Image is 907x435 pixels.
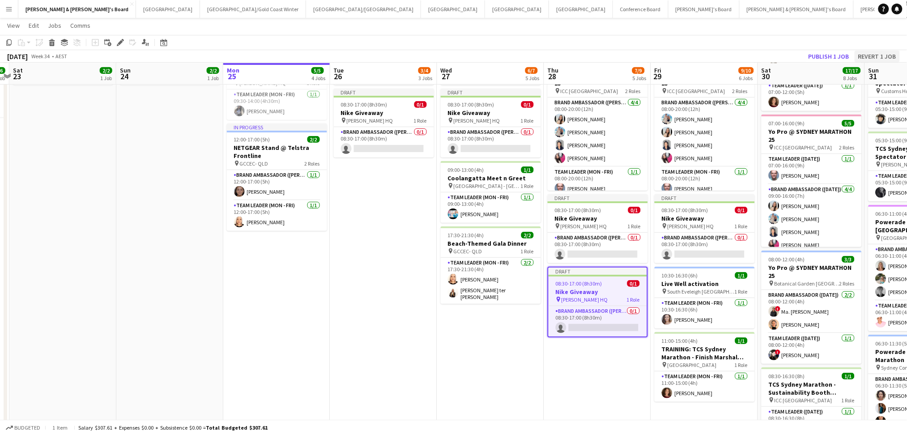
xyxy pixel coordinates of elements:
span: [GEOGRAPHIC_DATA] [668,362,717,368]
a: Comms [67,20,94,31]
button: [GEOGRAPHIC_DATA] [136,0,200,18]
span: Total Budgeted $307.61 [206,424,268,431]
button: Budgeted [4,423,42,433]
span: 1/1 [735,337,748,344]
span: View [7,21,20,30]
span: Week 34 [30,53,52,60]
span: Edit [29,21,39,30]
span: 08:30-16:30 (8h) [769,373,805,380]
button: [GEOGRAPHIC_DATA]/[GEOGRAPHIC_DATA] [306,0,421,18]
span: 1/1 [842,373,855,380]
a: Jobs [44,20,65,31]
span: Comms [70,21,90,30]
button: [GEOGRAPHIC_DATA] [421,0,485,18]
span: ICC [GEOGRAPHIC_DATA] [775,397,832,404]
button: [PERSON_NAME] & [PERSON_NAME]'s Board [18,0,136,18]
div: [DATE] [7,52,28,61]
button: [PERSON_NAME] & [PERSON_NAME]'s Board [740,0,854,18]
a: Edit [25,20,43,31]
span: 1 Role [842,397,855,404]
button: Revert 1 job [855,51,900,62]
span: Budgeted [14,425,40,431]
app-job-card: 11:00-15:00 (4h)1/1TRAINING: TCS Sydney Marathon - Finish Marshal Crew [GEOGRAPHIC_DATA]1 RoleTea... [655,332,755,402]
span: 1 Role [735,362,748,368]
span: ! [775,350,781,355]
span: Jobs [48,21,61,30]
app-card-role: Team Leader (Mon - Fri)1/111:00-15:00 (4h)[PERSON_NAME] [655,371,755,402]
h3: TCS Sydney Marathon - Sustainability Booth Support [762,380,862,397]
app-card-role: Brand Ambassador ([PERSON_NAME])0/108:30-17:00 (8h30m) [549,306,647,337]
a: View [4,20,23,31]
span: 1 item [49,424,71,431]
div: AEST [55,53,67,60]
app-card-role: Team Leader ([DATE])1/108:00-12:00 (4h)![PERSON_NAME] [762,333,862,364]
button: [GEOGRAPHIC_DATA] [485,0,549,18]
button: [GEOGRAPHIC_DATA] [549,0,613,18]
button: Conference Board [613,0,669,18]
div: Salary $307.61 + Expenses $0.00 + Subsistence $0.00 = [78,424,268,431]
h3: TRAINING: TCS Sydney Marathon - Finish Marshal Crew [655,345,755,361]
button: [GEOGRAPHIC_DATA]/Gold Coast Winter [200,0,306,18]
span: 11:00-15:00 (4h) [662,337,698,344]
button: [PERSON_NAME]'s Board [669,0,740,18]
button: Publish 1 job [805,51,853,62]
